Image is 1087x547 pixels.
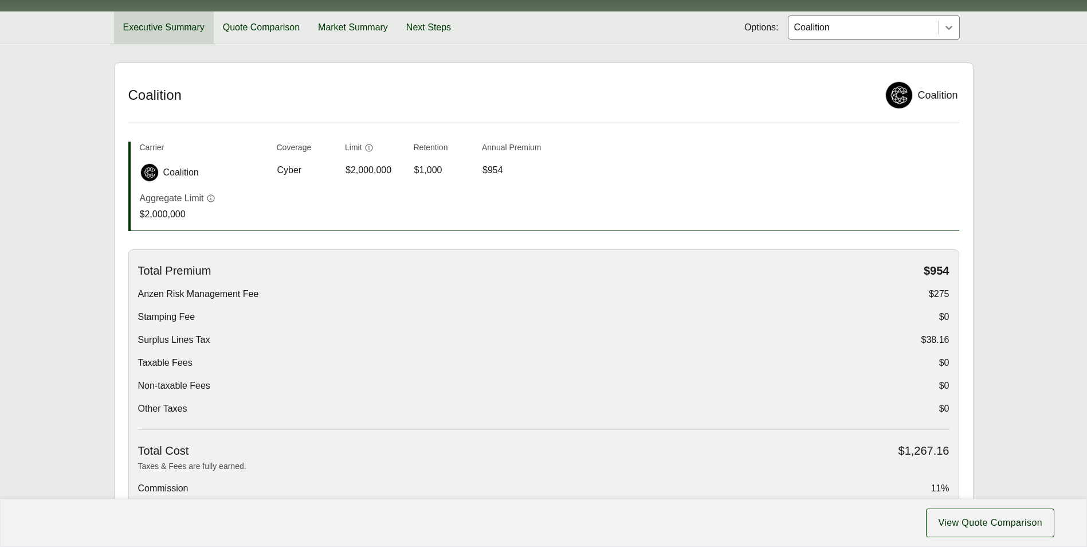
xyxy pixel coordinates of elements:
span: $0 [939,310,949,324]
span: Coalition [163,166,199,179]
p: $2,000,000 [140,208,215,221]
span: Commission [138,482,189,495]
span: $954 [924,264,949,278]
button: Next Steps [397,11,460,44]
span: Total Premium [138,264,211,278]
button: Executive Summary [114,11,214,44]
p: Aggregate Limit [140,192,204,205]
span: $2,000,000 [346,163,391,177]
span: $38.16 [921,333,949,347]
span: View Quote Comparison [938,516,1042,530]
div: Coalition [917,88,957,103]
span: $0 [939,402,949,416]
span: Total Cost [138,444,189,458]
span: Taxable Fees [138,356,193,370]
span: Stamping Fee [138,310,195,324]
img: Coalition logo [886,82,912,108]
span: Other Taxes [138,402,187,416]
button: Quote Comparison [214,11,309,44]
span: $0 [939,356,949,370]
h2: Coalition [128,87,872,104]
span: Anzen Risk Management Fee [138,287,259,301]
th: Coverage [277,142,336,158]
span: Cyber [277,163,302,177]
span: Options: [744,21,779,34]
span: $275 [929,287,949,301]
th: Carrier [140,142,268,158]
button: Market Summary [309,11,397,44]
th: Limit [345,142,405,158]
span: $1,267.16 [898,444,949,458]
th: Annual Premium [482,142,541,158]
img: Coalition logo [141,164,158,181]
span: $954 [482,163,503,177]
span: Non-taxable Fees [138,379,210,393]
th: Retention [414,142,473,158]
button: View Quote Comparison [926,509,1054,537]
span: Surplus Lines Tax [138,333,210,347]
span: $1,000 [414,163,442,177]
span: $0 [939,379,949,393]
span: 11% [931,482,949,495]
p: Taxes & Fees are fully earned. [138,460,949,472]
